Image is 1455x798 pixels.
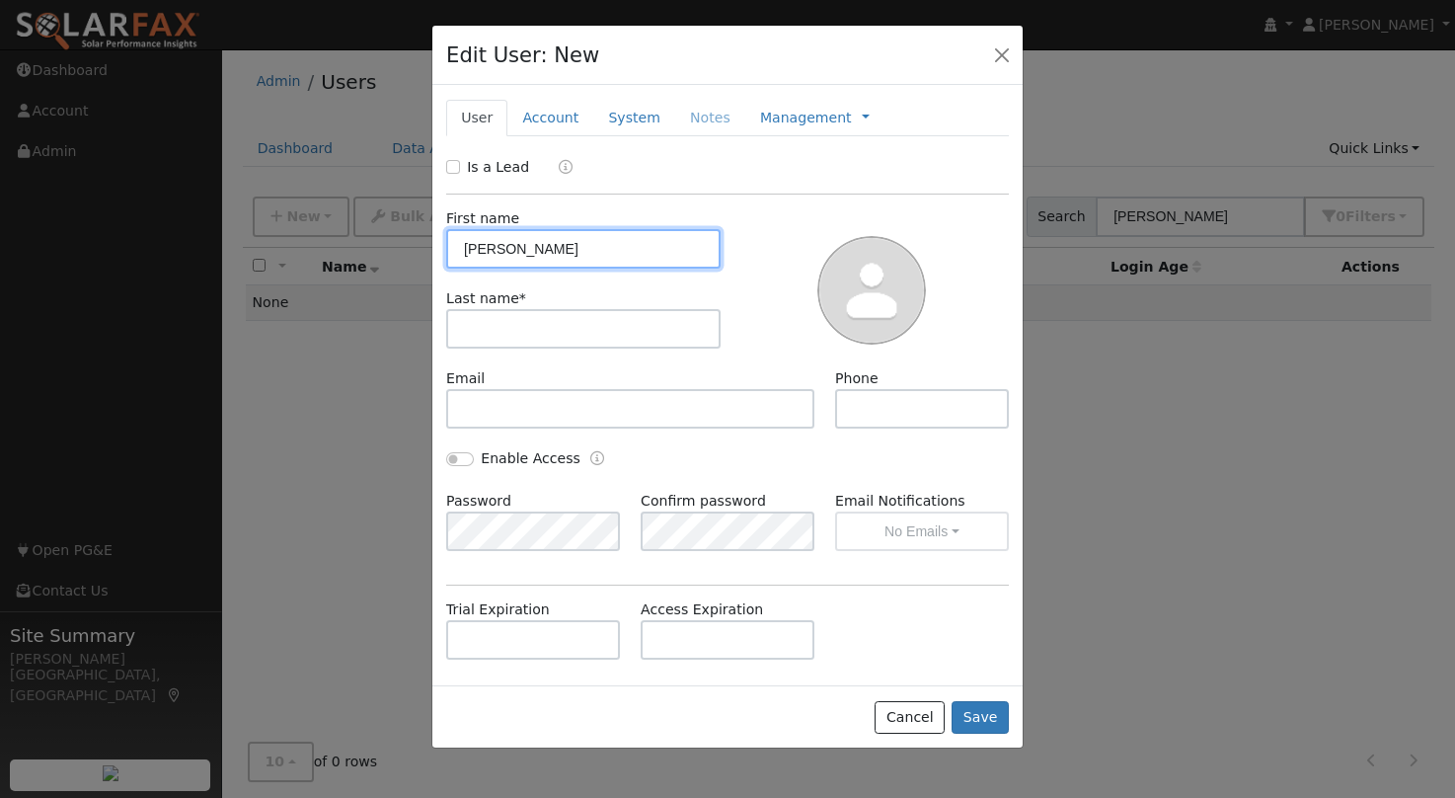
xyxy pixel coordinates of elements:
[446,491,511,512] label: Password
[446,368,485,389] label: Email
[446,100,507,136] a: User
[952,701,1009,735] button: Save
[544,157,573,180] a: Lead
[641,599,763,620] label: Access Expiration
[446,160,460,174] input: Is a Lead
[507,100,593,136] a: Account
[481,448,580,469] label: Enable Access
[641,491,766,512] label: Confirm password
[446,288,526,309] label: Last name
[446,208,519,229] label: First name
[835,491,1009,512] label: Email Notifications
[590,448,604,471] a: Enable Access
[760,108,852,128] a: Management
[467,157,529,178] label: Is a Lead
[446,40,599,71] h4: Edit User: New
[835,368,879,389] label: Phone
[875,701,945,735] button: Cancel
[593,100,675,136] a: System
[446,599,550,620] label: Trial Expiration
[519,290,526,306] span: Required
